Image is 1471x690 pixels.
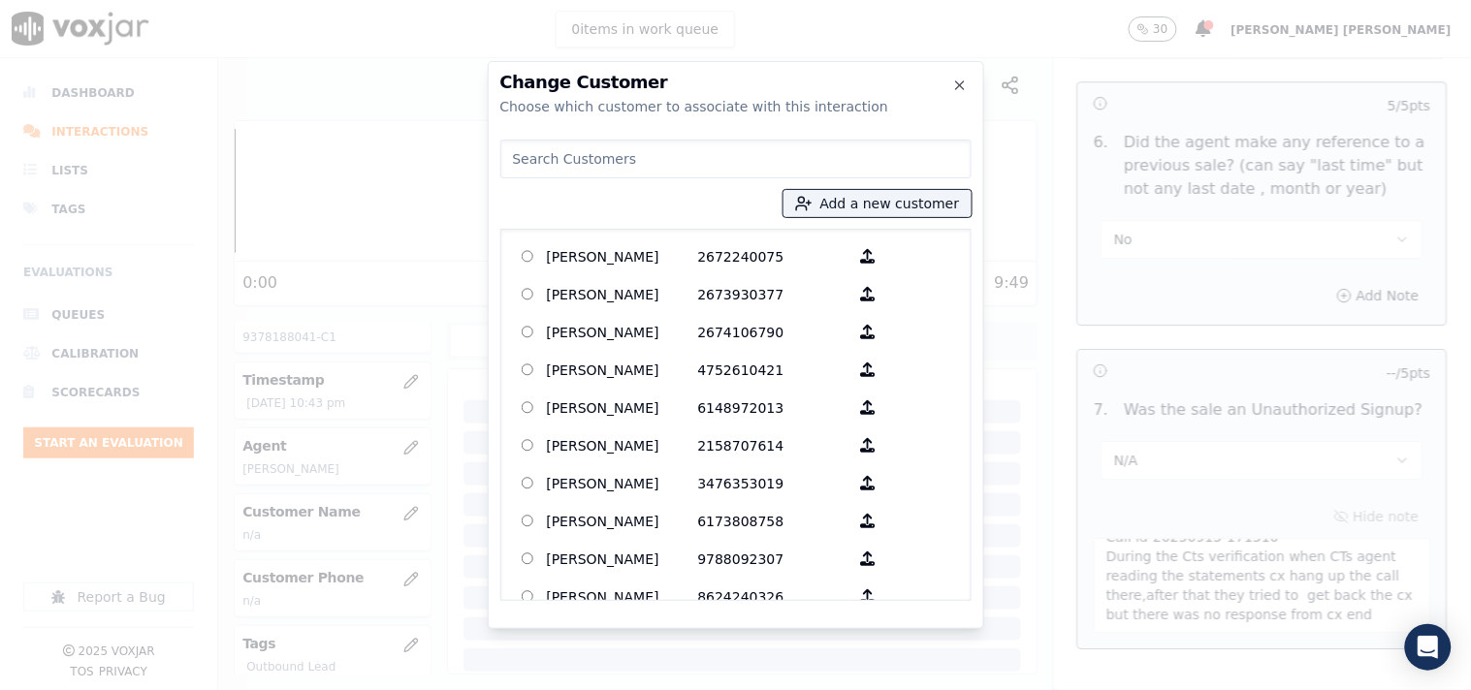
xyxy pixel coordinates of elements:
[522,590,534,603] input: [PERSON_NAME] 8624240326
[698,392,849,423] p: 6148972013
[522,477,534,489] input: [PERSON_NAME] 3476353019
[783,190,972,217] button: Add a new customer
[547,430,698,460] p: [PERSON_NAME]
[547,317,698,347] p: [PERSON_NAME]
[849,506,887,536] button: [PERSON_NAME] 6173808758
[849,317,887,347] button: [PERSON_NAME] 2674106790
[522,552,534,565] input: [PERSON_NAME] 9788092307
[500,74,972,91] h2: Change Customer
[849,430,887,460] button: [PERSON_NAME] 2158707614
[547,581,698,612] p: [PERSON_NAME]
[698,279,849,309] p: 2673930377
[1405,624,1452,671] div: Open Intercom Messenger
[698,544,849,574] p: 9788092307
[849,468,887,498] button: [PERSON_NAME] 3476353019
[698,241,849,271] p: 2672240075
[522,439,534,452] input: [PERSON_NAME] 2158707614
[849,279,887,309] button: [PERSON_NAME] 2673930377
[522,363,534,376] input: [PERSON_NAME] 4752610421
[698,355,849,385] p: 4752610421
[849,544,887,574] button: [PERSON_NAME] 9788092307
[849,241,887,271] button: [PERSON_NAME] 2672240075
[547,279,698,309] p: [PERSON_NAME]
[500,97,972,116] div: Choose which customer to associate with this interaction
[547,241,698,271] p: [PERSON_NAME]
[547,355,698,385] p: [PERSON_NAME]
[849,355,887,385] button: [PERSON_NAME] 4752610421
[698,581,849,612] p: 8624240326
[698,430,849,460] p: 2158707614
[522,401,534,414] input: [PERSON_NAME] 6148972013
[500,140,972,178] input: Search Customers
[698,317,849,347] p: 2674106790
[698,506,849,536] p: 6173808758
[849,392,887,423] button: [PERSON_NAME] 6148972013
[849,581,887,612] button: [PERSON_NAME] 8624240326
[547,468,698,498] p: [PERSON_NAME]
[522,515,534,527] input: [PERSON_NAME] 6173808758
[547,506,698,536] p: [PERSON_NAME]
[522,288,534,300] input: [PERSON_NAME] 2673930377
[698,468,849,498] p: 3476353019
[522,250,534,263] input: [PERSON_NAME] 2672240075
[522,326,534,338] input: [PERSON_NAME] 2674106790
[547,544,698,574] p: [PERSON_NAME]
[547,392,698,423] p: [PERSON_NAME]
